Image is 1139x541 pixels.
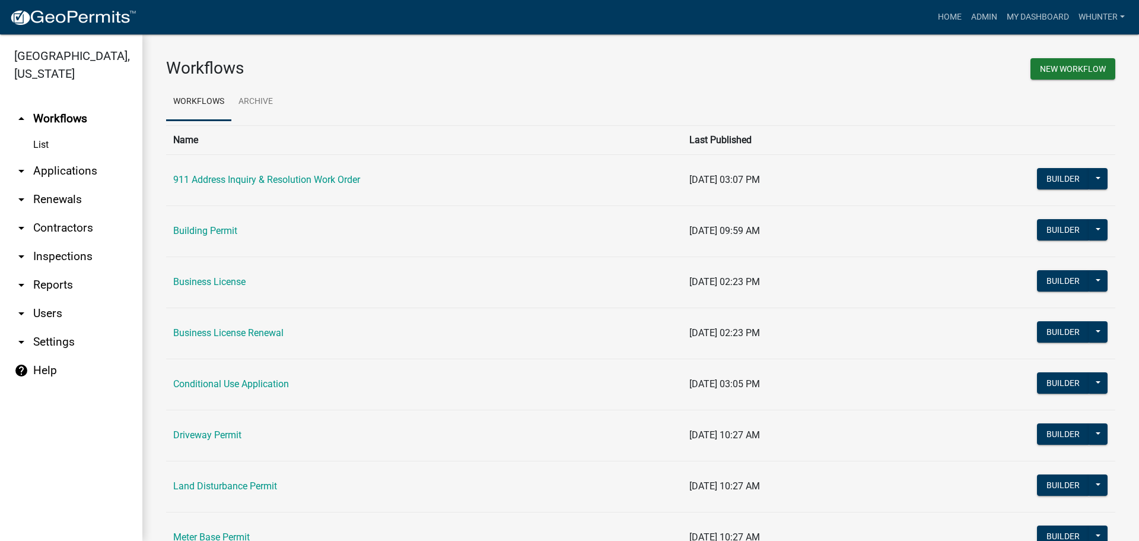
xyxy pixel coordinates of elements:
span: [DATE] 02:23 PM [689,327,760,338]
a: Business License [173,276,246,287]
a: 911 Address Inquiry & Resolution Work Order [173,174,360,185]
button: Builder [1037,270,1089,292]
a: Admin [966,6,1002,29]
span: [DATE] 03:07 PM [689,174,760,185]
button: Builder [1037,219,1089,241]
a: Archive [231,83,280,121]
button: Builder [1037,168,1089,189]
th: Name [166,125,682,154]
i: arrow_drop_down [14,278,28,292]
a: Workflows [166,83,231,121]
i: arrow_drop_down [14,249,28,264]
span: [DATE] 02:23 PM [689,276,760,287]
a: My Dashboard [1002,6,1074,29]
i: arrow_drop_down [14,221,28,235]
th: Last Published [682,125,898,154]
button: Builder [1037,423,1089,445]
a: whunter [1074,6,1130,29]
a: Driveway Permit [173,429,241,441]
i: arrow_drop_down [14,164,28,178]
i: help [14,363,28,378]
button: New Workflow [1030,58,1115,80]
span: [DATE] 09:59 AM [689,225,760,236]
a: Business License Renewal [173,327,284,338]
i: arrow_drop_up [14,112,28,126]
h3: Workflows [166,58,632,78]
a: Home [933,6,966,29]
a: Land Disturbance Permit [173,480,277,492]
button: Builder [1037,474,1089,496]
span: [DATE] 10:27 AM [689,429,760,441]
button: Builder [1037,372,1089,394]
span: [DATE] 10:27 AM [689,480,760,492]
i: arrow_drop_down [14,192,28,207]
span: [DATE] 03:05 PM [689,378,760,390]
a: Conditional Use Application [173,378,289,390]
i: arrow_drop_down [14,306,28,321]
button: Builder [1037,321,1089,343]
i: arrow_drop_down [14,335,28,349]
a: Building Permit [173,225,237,236]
